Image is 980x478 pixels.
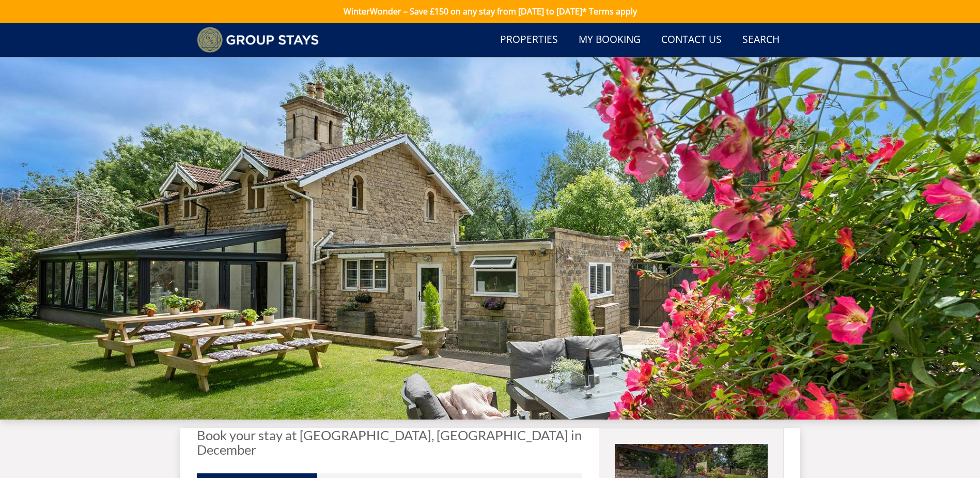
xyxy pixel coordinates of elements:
[197,428,583,457] h2: Book your stay at [GEOGRAPHIC_DATA], [GEOGRAPHIC_DATA] in December
[657,28,726,52] a: Contact Us
[496,28,562,52] a: Properties
[738,28,784,52] a: Search
[197,27,319,53] img: Group Stays
[574,28,645,52] a: My Booking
